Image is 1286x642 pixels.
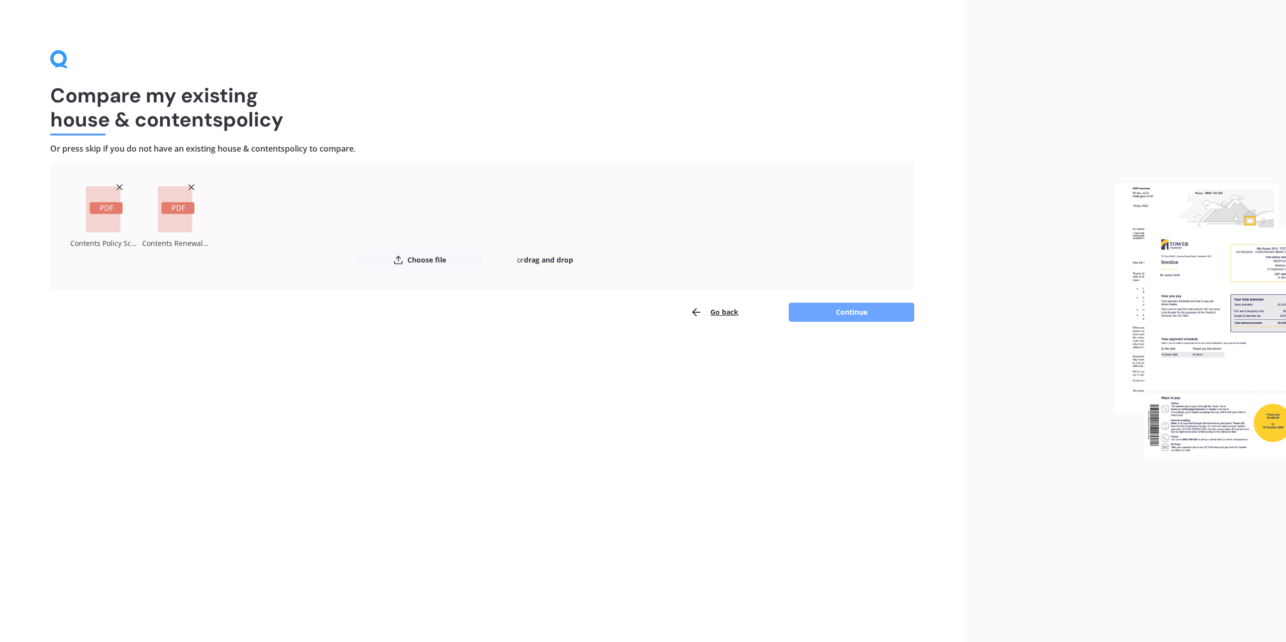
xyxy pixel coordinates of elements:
button: Choose file [357,250,482,270]
div: Contents Policy Schedule AHM020080256.pdf [70,236,138,250]
button: Go back [690,302,738,322]
h4: Or press skip if you do not have an existing house & contents policy to compare. [50,144,914,154]
img: files.webp [1115,183,1286,459]
b: drag and drop [524,255,573,265]
div: Contents Renewal Letter AHM020080256.pdf [142,236,210,250]
div: or [482,250,608,270]
h1: Compare my existing house & contents policy [50,83,914,132]
button: Continue [789,303,914,322]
